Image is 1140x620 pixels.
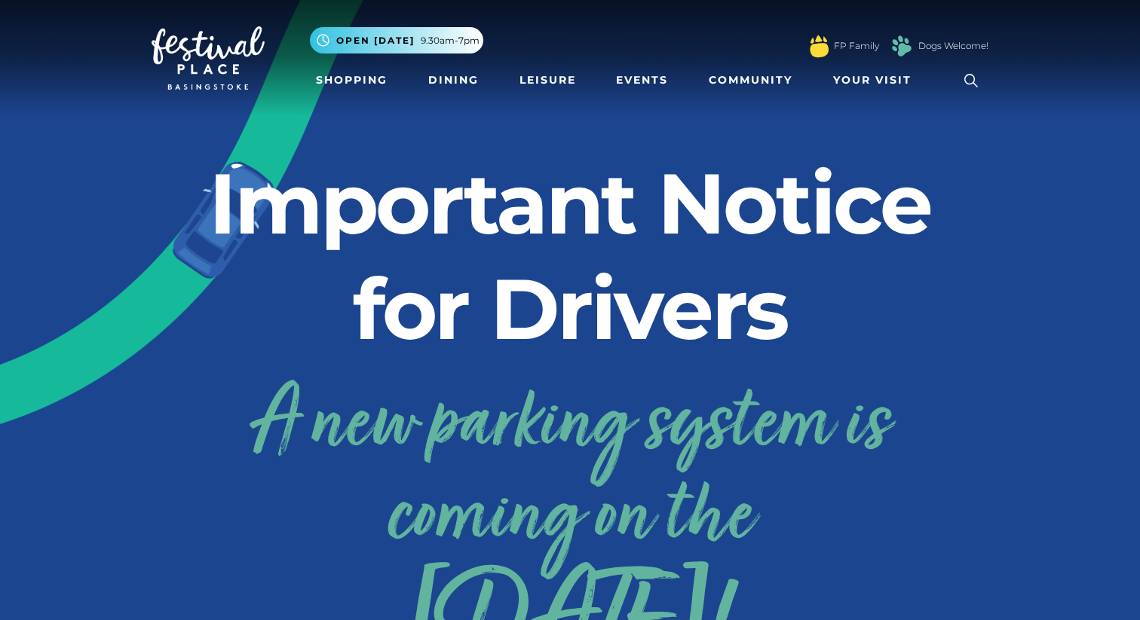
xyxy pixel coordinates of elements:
a: Your Visit [827,66,925,94]
a: Community [703,66,798,94]
a: Dining [422,66,485,94]
span: Your Visit [833,72,912,88]
img: Festival Place Logo [152,26,265,90]
a: FP Family [834,39,879,53]
span: Open [DATE] [336,34,415,47]
a: Leisure [513,66,582,94]
a: Dogs Welcome! [918,39,988,53]
h2: Important Notice for Drivers [152,151,988,362]
a: Shopping [310,66,394,94]
button: Open [DATE] 9.30am-7pm [310,27,483,53]
span: 9.30am-7pm [421,34,480,47]
a: Events [610,66,674,94]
